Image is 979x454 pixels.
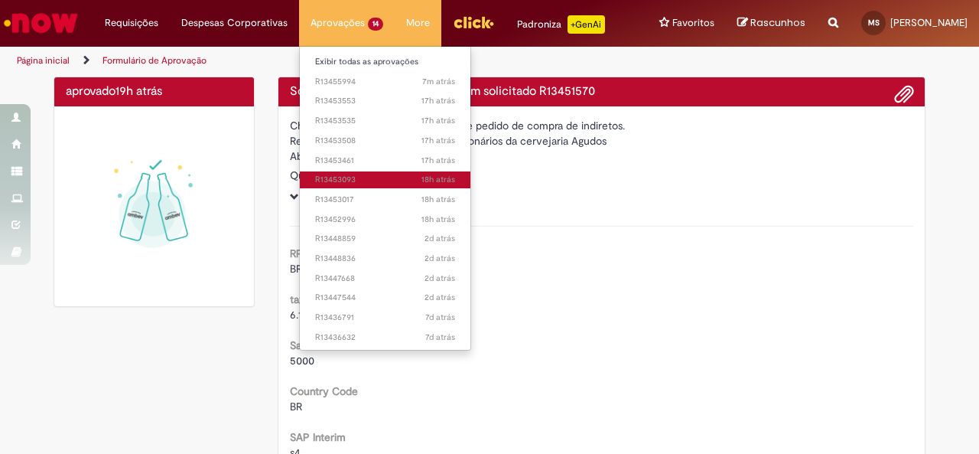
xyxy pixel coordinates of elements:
[300,132,470,149] a: Aberto R13453508 :
[425,332,455,343] span: 7d atrás
[290,308,317,322] span: 6.1182
[290,85,914,99] h4: Solicitação de aprovação para Item solicitado R13451570
[424,292,455,303] time: 26/08/2025 10:45:29
[424,273,455,284] time: 26/08/2025 11:06:34
[300,54,470,70] a: Exibir todas as aprovações
[422,76,455,87] time: 28/08/2025 09:03:49
[421,115,455,126] span: 17h atrás
[315,76,455,88] span: R13455994
[421,95,455,106] span: 17h atrás
[421,155,455,166] time: 27/08/2025 16:12:02
[300,270,470,287] a: Aberto R13447668 :
[315,194,455,206] span: R13453017
[290,149,342,164] label: Aberto por
[115,83,162,99] span: 19h atrás
[315,95,455,107] span: R13453553
[290,354,314,367] span: 5000
[750,15,805,30] span: Rascunhos
[300,73,470,90] a: Aberto R13455994 :
[300,171,470,188] a: Aberto R13453093 :
[421,214,455,225] span: 18h atrás
[315,174,455,186] span: R13453093
[424,273,455,284] span: 2d atrás
[290,400,302,413] span: BR
[568,15,605,34] p: +GenAi
[315,115,455,127] span: R13453535
[290,118,914,133] div: Chamado destinado para a geração de pedido de compra de indiretos.
[315,233,455,245] span: R13448859
[66,118,242,295] img: sucesso_1.gif
[424,292,455,303] span: 2d atrás
[421,135,455,146] time: 27/08/2025 16:19:04
[453,11,494,34] img: click_logo_yellow_360x200.png
[421,155,455,166] span: 17h atrás
[868,18,880,28] span: MS
[315,253,455,265] span: R13448836
[425,312,455,323] time: 21/08/2025 14:58:20
[11,47,641,75] ul: Trilhas de página
[290,149,914,168] div: [PERSON_NAME]
[315,273,455,285] span: R13447668
[102,54,207,67] a: Formulário de Aprovação
[290,262,379,276] span: BRL - Brazilian Real
[300,211,470,228] a: Aberto R13452996 :
[315,135,455,147] span: R13453508
[315,155,455,167] span: R13453461
[424,253,455,264] time: 26/08/2025 14:52:08
[290,133,914,149] div: Realização de Audiometrias dos funcionários da cervejaria Agudos​
[315,312,455,324] span: R13436791
[368,18,383,31] span: 14
[290,338,316,352] b: Saldo
[17,54,70,67] a: Página inicial
[300,93,470,109] a: Aberto R13453553 :
[300,230,470,247] a: Aberto R13448859 :
[300,113,470,129] a: Aberto R13453535 :
[300,250,470,267] a: Aberto R13448836 :
[290,384,358,398] b: Country Code
[300,329,470,346] a: Aberto R13436632 :
[421,194,455,205] time: 27/08/2025 15:07:56
[300,289,470,306] a: Aberto R13447544 :
[290,430,346,444] b: SAP Interim
[421,95,455,106] time: 27/08/2025 16:25:20
[300,309,470,326] a: Aberto R13436791 :
[290,292,379,306] b: taxa de conversão
[181,15,288,31] span: Despesas Corporativas
[290,168,914,183] div: Quantidade 1
[421,135,455,146] span: 17h atrás
[425,332,455,343] time: 21/08/2025 14:34:36
[424,253,455,264] span: 2d atrás
[737,16,805,31] a: Rascunhos
[421,115,455,126] time: 27/08/2025 16:22:27
[300,191,470,208] a: Aberto R13453017 :
[672,15,714,31] span: Favoritos
[421,174,455,185] span: 18h atrás
[115,83,162,99] time: 27/08/2025 13:53:56
[290,247,345,260] b: RPA Moeda
[421,174,455,185] time: 27/08/2025 15:18:25
[421,194,455,205] span: 18h atrás
[2,8,80,38] img: ServiceNow
[300,152,470,169] a: Aberto R13453461 :
[422,76,455,87] span: 7m atrás
[299,46,471,351] ul: Aprovações
[424,233,455,244] span: 2d atrás
[311,15,365,31] span: Aprovações
[315,292,455,304] span: R13447544
[66,85,242,99] h4: aprovado
[315,332,455,344] span: R13436632
[315,214,455,226] span: R13452996
[406,15,430,31] span: More
[517,15,605,34] div: Padroniza
[890,16,968,29] span: [PERSON_NAME]
[424,233,455,244] time: 26/08/2025 14:55:52
[105,15,158,31] span: Requisições
[425,312,455,323] span: 7d atrás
